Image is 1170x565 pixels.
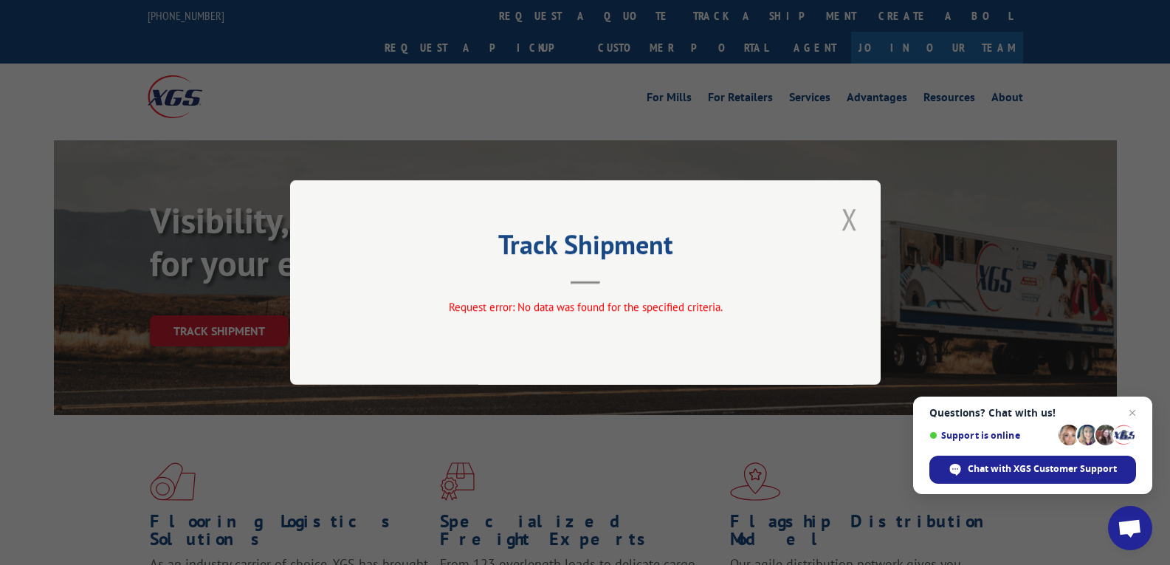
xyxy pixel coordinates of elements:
[929,430,1053,441] span: Support is online
[929,407,1136,419] span: Questions? Chat with us!
[968,462,1117,476] span: Chat with XGS Customer Support
[364,234,807,262] h2: Track Shipment
[837,199,862,239] button: Close modal
[929,456,1136,484] span: Chat with XGS Customer Support
[1108,506,1152,550] a: Open chat
[448,300,722,314] span: Request error: No data was found for the specified criteria.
